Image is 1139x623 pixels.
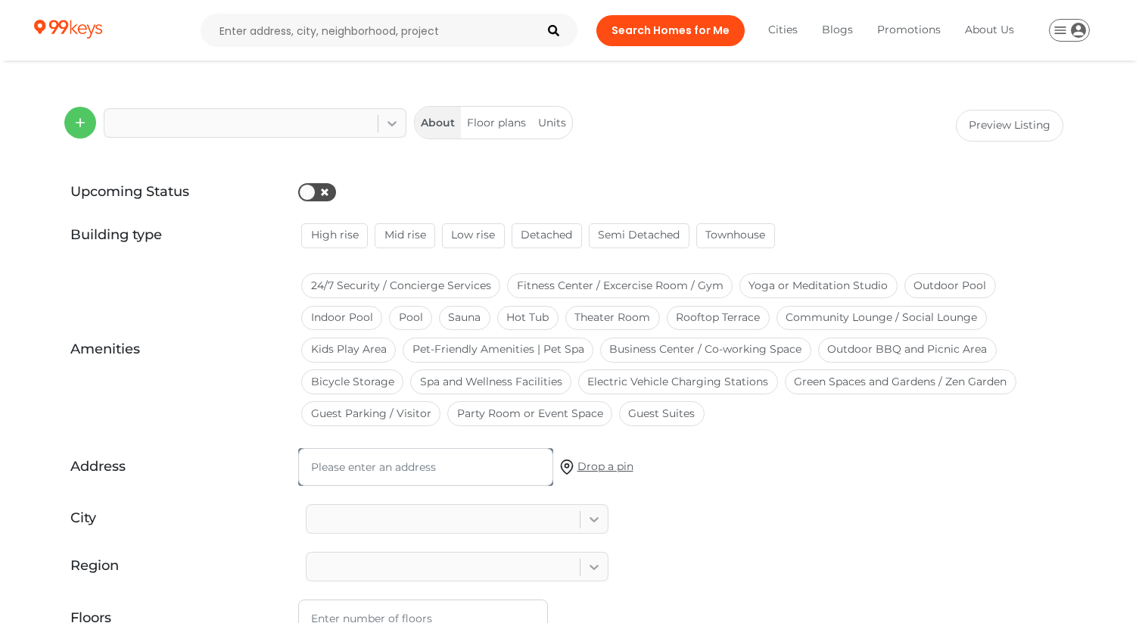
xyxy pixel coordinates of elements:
[810,23,865,37] div: Blogs
[34,20,102,39] img: home
[785,369,1016,394] div: Green Spaces and Gardens / Zen Garden
[410,369,571,394] div: Spa and Wellness Facilities
[619,401,704,426] div: Guest Suites
[70,509,298,528] div: City
[904,273,995,298] div: Outdoor Pool
[512,223,581,248] div: Detached
[301,273,499,298] div: 24/7 Security / Concierge Services
[596,15,745,46] div: Search Homes for Me
[577,460,633,474] div: Drop a pin
[532,107,572,139] div: Units
[70,183,298,201] div: Upcoming Status
[389,306,431,331] div: Pool
[70,341,298,359] div: Amenities
[301,369,403,394] div: Bicycle Storage
[298,448,553,486] input: Please enter an address
[219,21,531,39] input: Enter address, city, neighborhood, project
[439,306,490,331] div: Sauna
[776,306,986,331] div: Community Lounge / Social Lounge
[565,306,659,331] div: Theater Room
[739,273,897,298] div: Yoga or Meditation Studio
[415,107,461,139] div: About
[70,226,298,245] div: Building type
[461,107,532,139] div: Floor plans
[403,338,593,363] div: Pet-Friendly Amenities | Pet Spa
[70,458,298,476] div: Address
[507,273,732,298] div: Fitness Center / Excercise Room / Gym
[70,557,298,575] div: Region
[756,23,810,37] div: Cities
[818,338,996,363] div: Outdoor BBQ and Picnic Area
[956,110,1063,142] div: Preview Listing
[301,401,440,426] div: Guest Parking / Visitor
[865,23,953,37] div: Promotions
[301,338,395,363] div: Kids Play Area
[578,369,777,394] div: Electric Vehicle Charging Stations
[447,401,612,426] div: Party Room or Event Space
[301,223,367,248] div: High rise
[301,306,381,331] div: Indoor Pool
[497,306,558,331] div: Hot Tub
[696,223,774,248] div: Townhouse
[953,23,1026,37] div: About Us
[600,338,811,363] div: Business Center / Co-working Space
[375,223,434,248] div: Mid rise
[589,223,689,248] div: Semi Detached
[442,223,504,248] div: Low rise
[667,306,769,331] div: Rooftop Terrace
